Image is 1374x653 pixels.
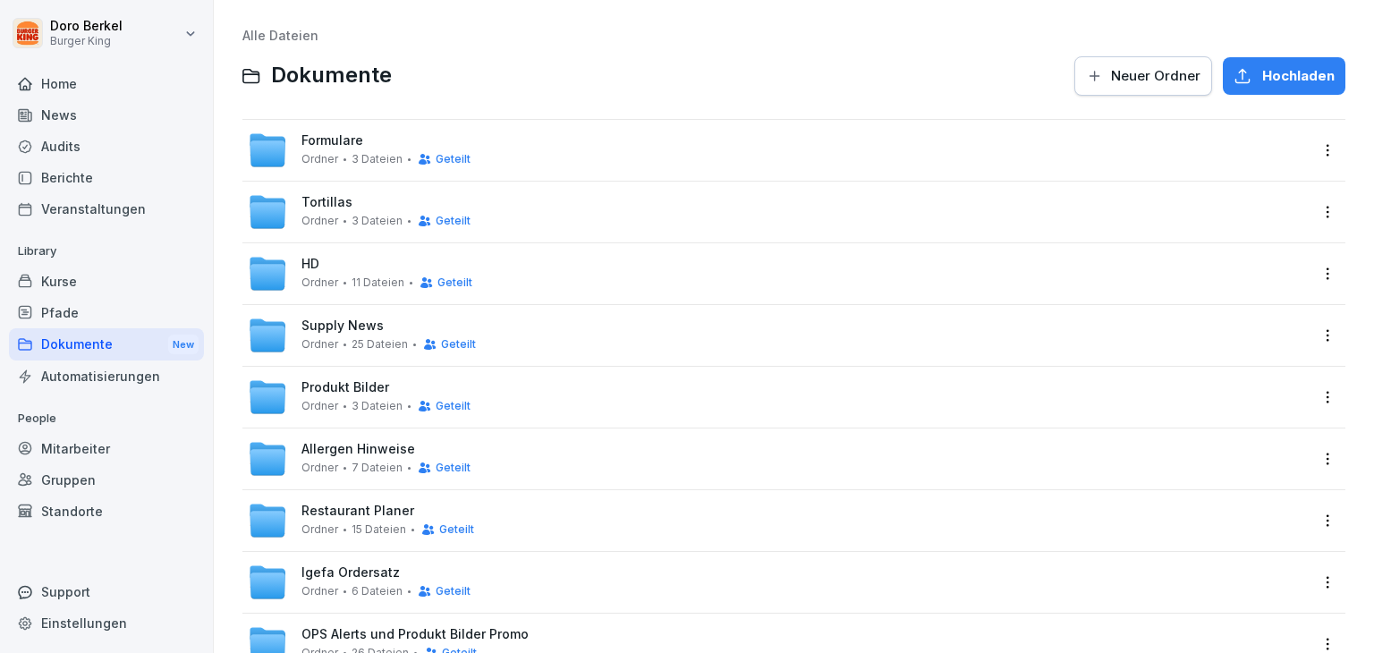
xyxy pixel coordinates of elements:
[9,266,204,297] a: Kurse
[9,131,204,162] a: Audits
[352,338,408,351] span: 25 Dateien
[436,153,471,165] span: Geteilt
[301,504,414,519] span: Restaurant Planer
[301,215,338,227] span: Ordner
[9,237,204,266] p: Library
[248,563,1308,602] a: Igefa OrdersatzOrdner6 DateienGeteilt
[9,404,204,433] p: People
[437,276,472,289] span: Geteilt
[248,316,1308,355] a: Supply NewsOrdner25 DateienGeteilt
[9,464,204,496] a: Gruppen
[1262,66,1335,86] span: Hochladen
[352,462,403,474] span: 7 Dateien
[301,442,415,457] span: Allergen Hinweise
[1223,57,1345,95] button: Hochladen
[301,133,363,148] span: Formulare
[271,63,392,89] span: Dokumente
[248,439,1308,479] a: Allergen HinweiseOrdner7 DateienGeteilt
[301,380,389,395] span: Produkt Bilder
[301,153,338,165] span: Ordner
[436,215,471,227] span: Geteilt
[301,523,338,536] span: Ordner
[9,328,204,361] div: Dokumente
[9,433,204,464] a: Mitarbeiter
[50,35,123,47] p: Burger King
[436,462,471,474] span: Geteilt
[301,318,384,334] span: Supply News
[9,193,204,225] a: Veranstaltungen
[248,501,1308,540] a: Restaurant PlanerOrdner15 DateienGeteilt
[301,565,400,581] span: Igefa Ordersatz
[9,99,204,131] a: News
[168,335,199,355] div: New
[248,131,1308,170] a: FormulareOrdner3 DateienGeteilt
[242,28,318,43] a: Alle Dateien
[352,585,403,598] span: 6 Dateien
[352,400,403,412] span: 3 Dateien
[248,254,1308,293] a: HDOrdner11 DateienGeteilt
[352,215,403,227] span: 3 Dateien
[436,400,471,412] span: Geteilt
[9,576,204,607] div: Support
[301,462,338,474] span: Ordner
[301,276,338,289] span: Ordner
[439,523,474,536] span: Geteilt
[50,19,123,34] p: Doro Berkel
[352,153,403,165] span: 3 Dateien
[9,297,204,328] a: Pfade
[1074,56,1212,96] button: Neuer Ordner
[9,328,204,361] a: DokumenteNew
[352,276,404,289] span: 11 Dateien
[9,162,204,193] a: Berichte
[301,195,352,210] span: Tortillas
[9,360,204,392] a: Automatisierungen
[352,523,406,536] span: 15 Dateien
[301,627,529,642] span: OPS Alerts und Produkt Bilder Promo
[9,607,204,639] a: Einstellungen
[9,68,204,99] a: Home
[301,400,338,412] span: Ordner
[301,257,319,272] span: HD
[301,585,338,598] span: Ordner
[248,377,1308,417] a: Produkt BilderOrdner3 DateienGeteilt
[436,585,471,598] span: Geteilt
[248,192,1308,232] a: TortillasOrdner3 DateienGeteilt
[9,496,204,527] a: Standorte
[301,338,338,351] span: Ordner
[1111,66,1200,86] span: Neuer Ordner
[441,338,476,351] span: Geteilt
